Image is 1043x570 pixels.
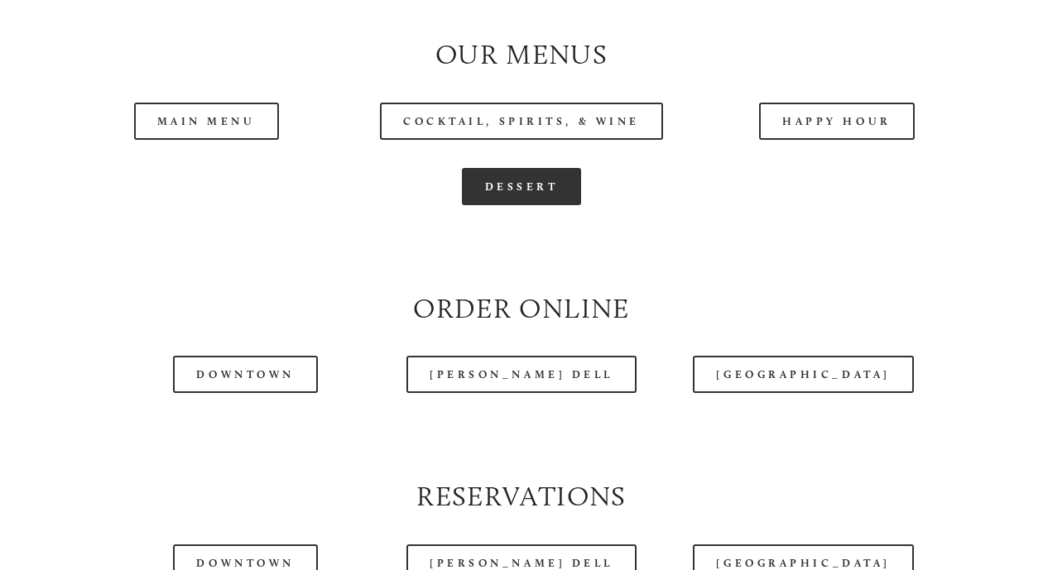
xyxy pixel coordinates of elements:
h2: Order Online [63,290,981,328]
a: [GEOGRAPHIC_DATA] [693,356,913,393]
a: Happy Hour [759,103,915,140]
a: Cocktail, Spirits, & Wine [380,103,663,140]
a: Main Menu [134,103,279,140]
a: Downtown [173,356,317,393]
a: Dessert [462,168,582,205]
h2: Reservations [63,477,981,516]
a: [PERSON_NAME] Dell [406,356,637,393]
